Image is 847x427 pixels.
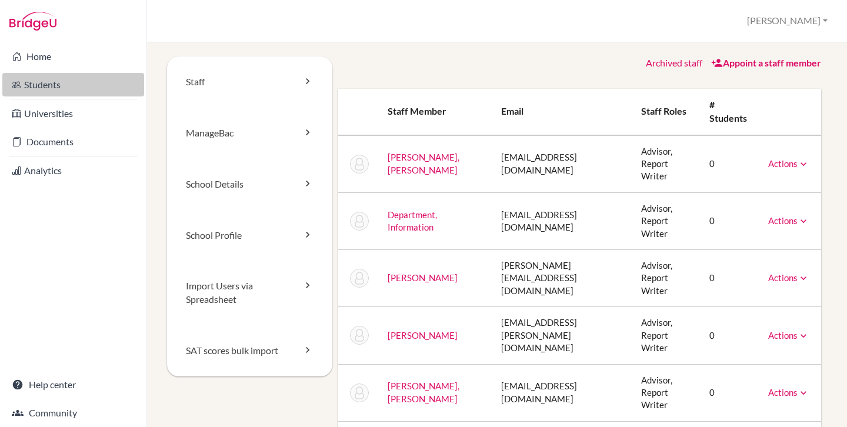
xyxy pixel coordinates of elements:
td: [EMAIL_ADDRESS][PERSON_NAME][DOMAIN_NAME] [492,307,632,364]
img: Jasmine Francis [350,326,369,345]
a: [PERSON_NAME], [PERSON_NAME] [388,381,459,403]
td: 0 [700,307,759,364]
a: Staff [167,56,332,108]
td: 0 [700,135,759,193]
td: 0 [700,192,759,249]
th: Staff roles [632,89,700,135]
a: Home [2,45,144,68]
img: (Archived) Patricia Fernandes [350,269,369,288]
a: Actions [768,215,809,226]
a: Students [2,73,144,96]
a: [PERSON_NAME], [PERSON_NAME] [388,152,459,175]
a: Archived staff [646,57,702,68]
a: School Profile [167,210,332,261]
a: Actions [768,158,809,169]
td: Advisor, Report Writer [632,364,700,421]
a: Actions [768,272,809,283]
td: Advisor, Report Writer [632,192,700,249]
a: [PERSON_NAME] [388,330,458,341]
a: Actions [768,387,809,398]
th: Staff member [378,89,492,135]
td: [EMAIL_ADDRESS][DOMAIN_NAME] [492,135,632,193]
td: Advisor, Report Writer [632,250,700,307]
a: SAT scores bulk import [167,325,332,376]
a: Import Users via Spreadsheet [167,261,332,325]
th: # students [700,89,759,135]
td: [EMAIL_ADDRESS][DOMAIN_NAME] [492,192,632,249]
a: Universities [2,102,144,125]
td: [EMAIL_ADDRESS][DOMAIN_NAME] [492,364,632,421]
td: 0 [700,364,759,421]
a: Analytics [2,159,144,182]
img: Information Department [350,212,369,231]
a: Department, Information [388,209,437,232]
button: [PERSON_NAME] [742,10,833,32]
a: Community [2,401,144,425]
a: Actions [768,330,809,341]
td: Advisor, Report Writer [632,135,700,193]
a: Documents [2,130,144,154]
a: School Details [167,159,332,210]
img: (Archived) Saira Akbar Khan [350,155,369,174]
a: ManageBac [167,108,332,159]
img: (Archived) Rehman Khatri [350,383,369,402]
td: [PERSON_NAME][EMAIL_ADDRESS][DOMAIN_NAME] [492,250,632,307]
a: Appoint a staff member [711,57,821,68]
a: Help center [2,373,144,396]
a: [PERSON_NAME] [388,272,458,283]
th: Email [492,89,632,135]
img: Bridge-U [9,12,56,31]
td: 0 [700,250,759,307]
td: Advisor, Report Writer [632,307,700,364]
